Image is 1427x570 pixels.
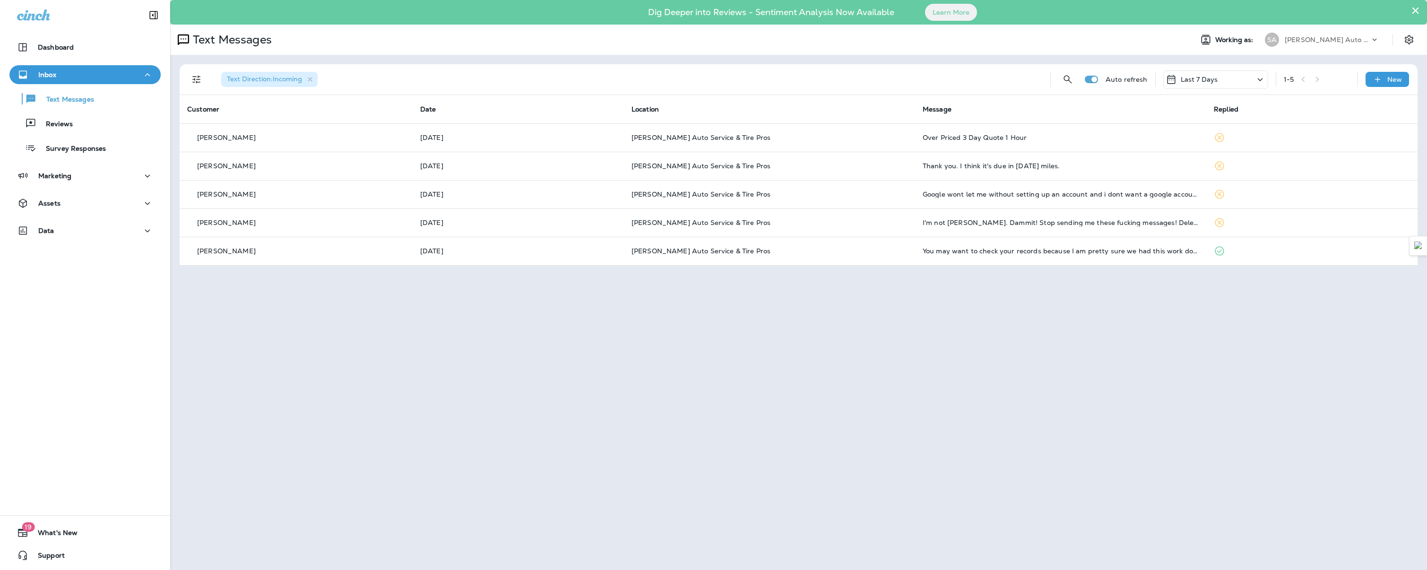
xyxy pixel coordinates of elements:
button: Collapse Sidebar [140,6,167,25]
p: [PERSON_NAME] [197,247,256,255]
p: Inbox [38,71,56,78]
span: Replied [1214,105,1238,113]
p: Data [38,227,54,234]
span: [PERSON_NAME] Auto Service & Tire Pros [631,190,770,199]
span: [PERSON_NAME] Auto Service & Tire Pros [631,218,770,227]
span: Customer [187,105,219,113]
span: Working as: [1215,36,1255,44]
button: Assets [9,194,161,213]
button: Reviews [9,113,161,133]
button: Dashboard [9,38,161,57]
button: Filters [187,70,206,89]
div: Thank you. I think it's due in 1500 miles. [923,162,1199,170]
p: Survey Responses [36,145,106,154]
span: What's New [28,529,78,540]
div: Text Direction:Incoming [221,72,318,87]
span: Text Direction : Incoming [227,75,302,83]
span: Message [923,105,951,113]
div: 1 - 5 [1284,76,1294,83]
p: Oct 6, 2025 09:19 AM [420,162,616,170]
p: [PERSON_NAME] [197,190,256,198]
span: Location [631,105,659,113]
span: [PERSON_NAME] Auto Service & Tire Pros [631,162,770,170]
span: [PERSON_NAME] Auto Service & Tire Pros [631,247,770,255]
p: Last 7 Days [1181,76,1218,83]
div: Over Priced 3 Day Quote 1 Hour [923,134,1199,141]
p: Reviews [36,120,73,129]
button: Search Messages [1058,70,1077,89]
p: [PERSON_NAME] Auto Service & Tire Pros [1285,36,1370,43]
div: SA [1265,33,1279,47]
div: Google wont let me without setting up an account and i dont want a google account [923,190,1199,198]
p: Oct 1, 2025 01:55 PM [420,219,616,226]
img: Detect Auto [1414,242,1423,250]
button: Marketing [9,166,161,185]
p: Auto refresh [1106,76,1148,83]
p: Marketing [38,172,71,180]
p: Assets [38,199,61,207]
p: Dashboard [38,43,74,51]
button: Close [1411,3,1420,18]
p: Dig Deeper into Reviews - Sentiment Analysis Now Available [621,11,922,14]
button: Text Messages [9,89,161,109]
p: [PERSON_NAME] [197,162,256,170]
button: 19What's New [9,523,161,542]
p: Text Messages [189,33,272,47]
button: Support [9,546,161,565]
button: Inbox [9,65,161,84]
span: Support [28,552,65,563]
span: Date [420,105,436,113]
p: [PERSON_NAME] [197,134,256,141]
p: [PERSON_NAME] [197,219,256,226]
span: [PERSON_NAME] Auto Service & Tire Pros [631,133,770,142]
p: New [1387,76,1402,83]
p: Oct 6, 2025 12:18 PM [420,134,616,141]
p: Oct 2, 2025 01:55 PM [420,190,616,198]
button: Data [9,221,161,240]
p: Sep 30, 2025 10:07 AM [420,247,616,255]
button: Survey Responses [9,138,161,158]
div: You may want to check your records because I am pretty sure we had this work done a few days afte... [923,247,1199,255]
span: 19 [22,522,35,532]
button: Settings [1401,31,1418,48]
button: Learn More [925,4,977,21]
p: Text Messages [37,95,94,104]
div: I'm not David. Dammit! Stop sending me these fucking messages! Delete me! [923,219,1199,226]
